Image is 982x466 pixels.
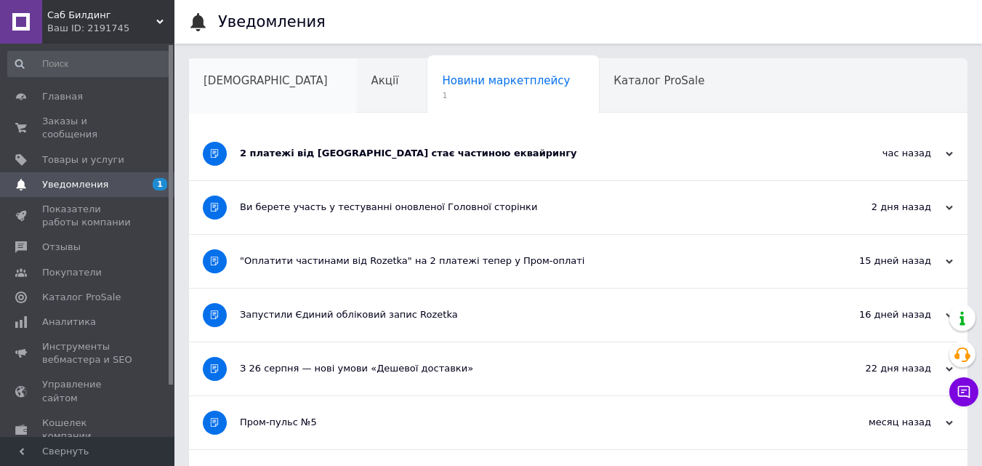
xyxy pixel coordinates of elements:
div: З 26 серпня — нові умови «Дешевої доставки» [240,362,808,375]
span: Новини маркетплейсу [442,74,570,87]
span: Инструменты вебмастера и SEO [42,340,134,366]
div: 22 дня назад [808,362,953,375]
span: Аналитика [42,316,96,329]
span: Каталог ProSale [42,291,121,304]
div: Ваш ID: 2191745 [47,22,174,35]
h1: Уведомления [218,13,326,31]
div: час назад [808,147,953,160]
span: Саб Билдинг [47,9,156,22]
div: месяц назад [808,416,953,429]
span: Каталог ProSale [613,74,704,87]
span: Товары и услуги [42,153,124,166]
span: Показатели работы компании [42,203,134,229]
span: Уведомления [42,178,108,191]
span: Заказы и сообщения [42,115,134,141]
span: 1 [153,178,167,190]
div: Запустили Єдиний обліковий запис Rozetka [240,308,808,321]
span: Отзывы [42,241,81,254]
div: 16 дней назад [808,308,953,321]
span: [DEMOGRAPHIC_DATA] [204,74,328,87]
span: 1 [442,90,570,101]
div: Пром-пульс №5 [240,416,808,429]
span: Управление сайтом [42,378,134,404]
div: "Оплатити частинами від Rozetka" на 2 платежі тепер у Пром-оплаті [240,254,808,268]
div: 15 дней назад [808,254,953,268]
span: Главная [42,90,83,103]
div: 2 платежі від [GEOGRAPHIC_DATA] стає частиною еквайрингу [240,147,808,160]
button: Чат с покупателем [949,377,978,406]
span: Кошелек компании [42,417,134,443]
input: Поиск [7,51,172,77]
div: 2 дня назад [808,201,953,214]
div: Ви берете участь у тестуванні оновленої Головної сторінки [240,201,808,214]
span: Акції [371,74,399,87]
span: Покупатели [42,266,102,279]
